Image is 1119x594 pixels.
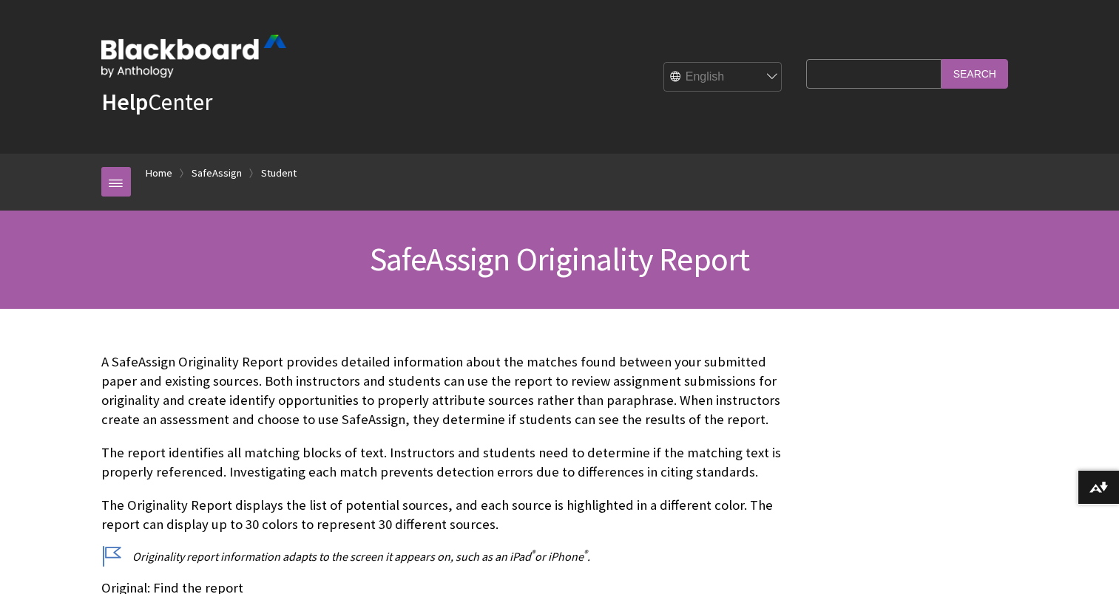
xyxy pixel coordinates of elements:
sup: ® [584,547,587,559]
a: SafeAssign [192,164,242,182]
select: Site Language Selector [664,63,782,92]
sup: ® [531,547,535,559]
p: The report identifies all matching blocks of text. Instructors and students need to determine if ... [101,443,799,482]
a: HelpCenter [101,87,212,117]
p: A SafeAssign Originality Report provides detailed information about the matches found between you... [101,352,799,430]
a: Home [146,164,172,182]
strong: Help [101,87,148,117]
a: Student [261,164,297,182]
img: Blackboard by Anthology [101,35,286,78]
p: The Originality Report displays the list of potential sources, and each source is highlighted in ... [101,496,799,534]
p: Originality report information adapts to the screen it appears on, such as an iPad or iPhone . [101,548,799,564]
span: SafeAssign Originality Report [370,239,750,279]
input: Search [941,59,1008,88]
